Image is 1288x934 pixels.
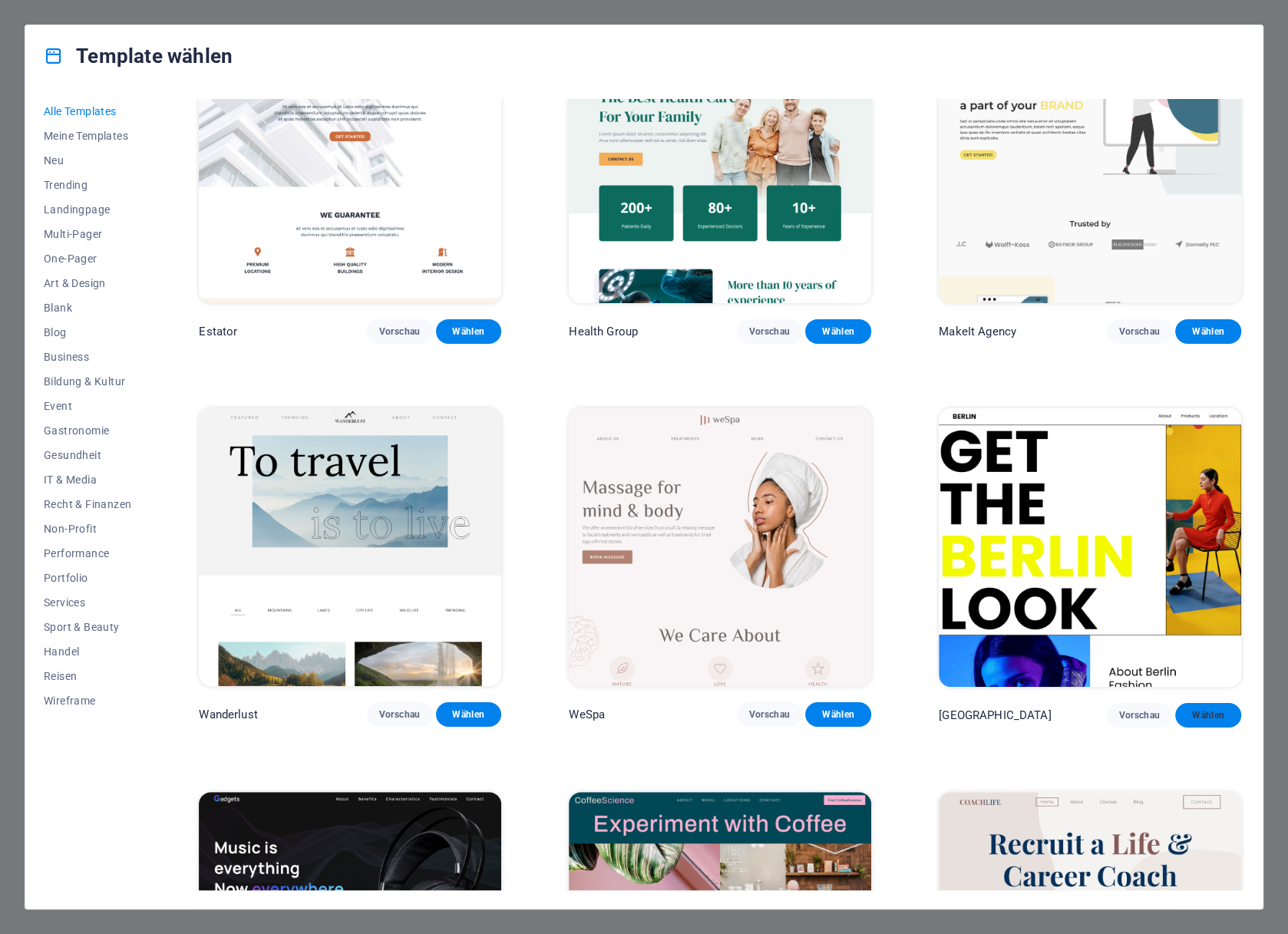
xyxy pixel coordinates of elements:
[44,590,131,615] button: Services
[737,702,803,727] button: Vorschau
[44,492,131,517] button: Recht & Finanzen
[44,443,131,467] button: Gesundheit
[44,375,131,388] span: Bildung & Kultur
[44,203,131,216] span: Landingpage
[569,408,871,687] img: WeSpa
[44,498,131,510] span: Recht & Finanzen
[44,418,131,443] button: Gastronomie
[379,708,421,721] span: Vorschau
[44,197,131,222] button: Landingpage
[379,325,421,338] span: Vorschau
[367,319,433,344] button: Vorschau
[199,25,501,303] img: Estator
[817,708,859,721] span: Wählen
[44,99,131,124] button: Alle Templates
[1107,703,1173,728] button: Vorschau
[44,295,131,320] button: Blank
[44,424,131,437] span: Gastronomie
[569,324,638,339] p: Health Group
[817,325,859,338] span: Wählen
[448,325,490,338] span: Wählen
[436,702,502,727] button: Wählen
[199,408,501,687] img: Wanderlust
[749,325,791,338] span: Vorschau
[44,566,131,590] button: Portfolio
[44,664,131,688] button: Reisen
[44,271,131,295] button: Art & Design
[199,707,257,722] p: Wanderlust
[939,324,1016,339] p: MakeIt Agency
[44,351,131,363] span: Business
[44,179,131,191] span: Trending
[44,326,131,338] span: Blog
[44,252,131,265] span: One-Pager
[44,173,131,197] button: Trending
[367,702,433,727] button: Vorschau
[44,277,131,289] span: Art & Design
[44,517,131,541] button: Non-Profit
[749,708,791,721] span: Vorschau
[569,25,871,303] img: Health Group
[1107,319,1173,344] button: Vorschau
[44,688,131,713] button: Wireframe
[44,474,131,486] span: IT & Media
[1175,319,1241,344] button: Wählen
[44,449,131,461] span: Gesundheit
[44,130,131,142] span: Meine Templates
[436,319,502,344] button: Wählen
[44,320,131,345] button: Blog
[44,105,131,117] span: Alle Templates
[939,25,1241,303] img: MakeIt Agency
[448,708,490,721] span: Wählen
[44,645,131,658] span: Handel
[939,708,1051,723] p: [GEOGRAPHIC_DATA]
[44,695,131,707] span: Wireframe
[44,124,131,148] button: Meine Templates
[44,467,131,492] button: IT & Media
[44,621,131,633] span: Sport & Beauty
[569,707,605,722] p: WeSpa
[44,547,131,559] span: Performance
[805,319,871,344] button: Wählen
[44,154,131,167] span: Neu
[1175,703,1241,728] button: Wählen
[805,702,871,727] button: Wählen
[44,222,131,246] button: Multi-Pager
[44,369,131,394] button: Bildung & Kultur
[44,615,131,639] button: Sport & Beauty
[44,541,131,566] button: Performance
[939,408,1241,687] img: BERLIN
[44,302,131,314] span: Blank
[44,523,131,535] span: Non-Profit
[44,400,131,412] span: Event
[44,639,131,664] button: Handel
[1119,709,1161,721] span: Vorschau
[44,228,131,240] span: Multi-Pager
[1187,709,1229,721] span: Wählen
[44,246,131,271] button: One-Pager
[44,44,233,68] h4: Template wählen
[44,345,131,369] button: Business
[44,596,131,609] span: Services
[44,572,131,584] span: Portfolio
[44,670,131,682] span: Reisen
[1119,325,1161,338] span: Vorschau
[44,148,131,173] button: Neu
[44,394,131,418] button: Event
[737,319,803,344] button: Vorschau
[1187,325,1229,338] span: Wählen
[199,324,237,339] p: Estator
